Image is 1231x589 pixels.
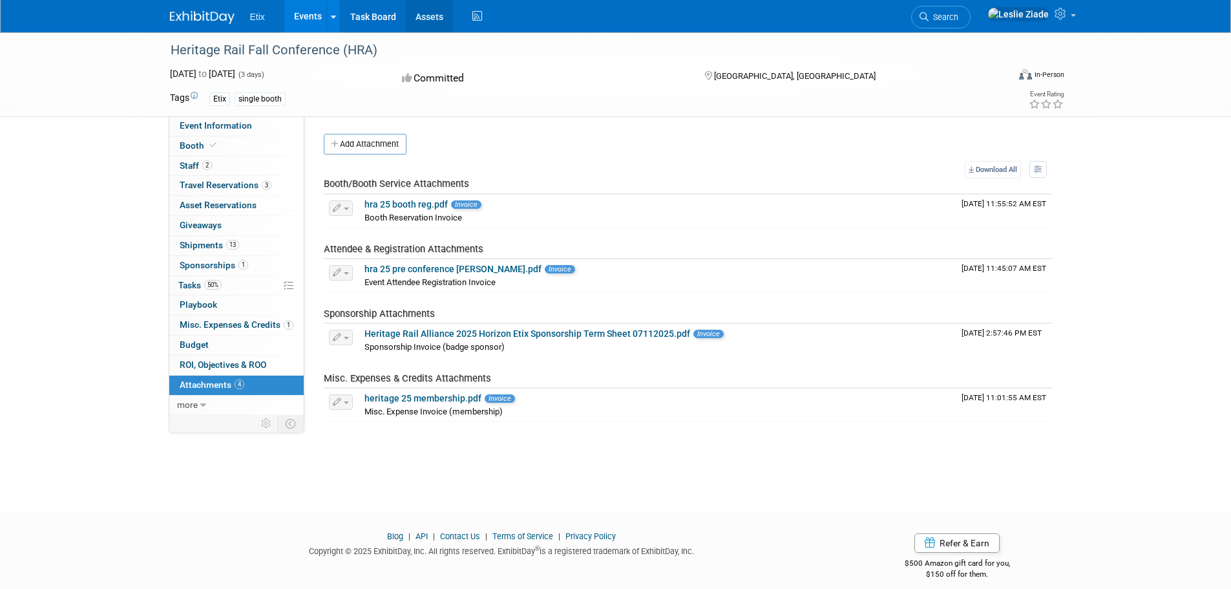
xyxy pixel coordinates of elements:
td: Upload Timestamp [956,324,1052,356]
span: Tasks [178,280,222,290]
div: Copyright © 2025 ExhibitDay, Inc. All rights reserved. ExhibitDay is a registered trademark of Ex... [170,542,834,557]
span: [GEOGRAPHIC_DATA], [GEOGRAPHIC_DATA] [714,71,876,81]
a: Event Information [169,116,304,136]
a: Contact Us [440,531,480,541]
span: Booth/Booth Service Attachments [324,178,469,189]
a: hra 25 pre conference [PERSON_NAME].pdf [364,264,542,274]
span: Search [929,12,958,22]
span: Attachments [180,380,244,390]
img: ExhibitDay [170,11,235,24]
span: 1 [284,320,293,330]
span: Event Attendee Registration Invoice [364,277,496,287]
td: Upload Timestamp [956,259,1052,292]
a: Shipments13 [169,236,304,255]
div: In-Person [1034,70,1064,80]
span: Travel Reservations [180,180,271,190]
span: more [177,400,198,410]
div: Etix [209,92,230,106]
a: Tasks50% [169,276,304,295]
span: Misc. Expenses & Credits Attachments [324,372,491,384]
a: heritage 25 membership.pdf [364,393,481,403]
span: | [430,531,438,541]
img: Format-Inperson.png [1019,69,1032,80]
td: Upload Timestamp [956,389,1052,421]
span: Playbook [180,299,217,310]
button: Add Attachment [324,134,406,155]
span: | [555,531,563,541]
a: Terms of Service [492,531,553,541]
span: | [405,531,414,541]
a: Heritage Rail Alliance 2025 Horizon Etix Sponsorship Term Sheet 07112025.pdf [364,328,690,339]
span: Invoice [451,200,481,209]
span: 1 [238,260,248,270]
a: Misc. Expenses & Credits1 [169,316,304,335]
span: Upload Timestamp [962,199,1046,208]
a: hra 25 booth reg.pdf [364,199,448,209]
div: $500 Amazon gift card for you, [853,550,1062,579]
span: Staff [180,160,212,171]
a: Booth [169,136,304,156]
span: Invoice [485,394,515,403]
span: Attendee & Registration Attachments [324,243,483,255]
span: Etix [250,12,265,22]
sup: ® [535,545,540,552]
a: Giveaways [169,216,304,235]
a: Privacy Policy [565,531,616,541]
a: Blog [387,531,403,541]
span: Misc. Expenses & Credits [180,319,293,330]
img: Leslie Ziade [987,7,1049,21]
span: [DATE] [DATE] [170,69,235,79]
span: Invoice [693,330,724,338]
span: | [482,531,490,541]
a: Refer & Earn [914,533,1000,553]
a: Playbook [169,295,304,315]
span: Invoice [545,265,575,273]
span: Sponsorship Attachments [324,308,435,319]
span: Upload Timestamp [962,328,1042,337]
i: Booth reservation complete [210,142,216,149]
span: ROI, Objectives & ROO [180,359,266,370]
span: Event Information [180,120,252,131]
a: Travel Reservations3 [169,176,304,195]
a: Attachments4 [169,376,304,395]
span: to [196,69,209,79]
span: Budget [180,339,209,350]
div: Committed [398,67,684,90]
span: 13 [226,240,239,250]
a: ROI, Objectives & ROO [169,356,304,375]
td: Tags [170,91,198,106]
td: Toggle Event Tabs [277,415,304,432]
div: Heritage Rail Fall Conference (HRA) [166,39,989,62]
a: Budget [169,336,304,355]
div: Event Format [932,67,1065,87]
span: Sponsorship Invoice (badge sponsor) [364,342,505,352]
span: Shipments [180,240,239,250]
a: Staff2 [169,156,304,176]
span: (3 days) [237,70,264,79]
span: Sponsorships [180,260,248,270]
td: Personalize Event Tab Strip [255,415,278,432]
span: 3 [262,180,271,190]
span: 4 [235,380,244,389]
span: 50% [204,280,222,290]
a: Sponsorships1 [169,256,304,275]
td: Upload Timestamp [956,195,1052,227]
a: more [169,396,304,415]
a: Download All [965,161,1021,178]
span: Asset Reservations [180,200,257,210]
span: 2 [202,160,212,170]
div: single booth [235,92,286,106]
a: Asset Reservations [169,196,304,215]
span: Giveaways [180,220,222,230]
span: Upload Timestamp [962,393,1046,402]
a: API [416,531,428,541]
span: Booth [180,140,219,151]
span: Booth Reservation Invoice [364,213,462,222]
div: Event Rating [1029,91,1064,98]
span: Misc. Expense Invoice (membership) [364,407,503,416]
div: $150 off for them. [853,569,1062,580]
span: Upload Timestamp [962,264,1046,273]
a: Search [911,6,971,28]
